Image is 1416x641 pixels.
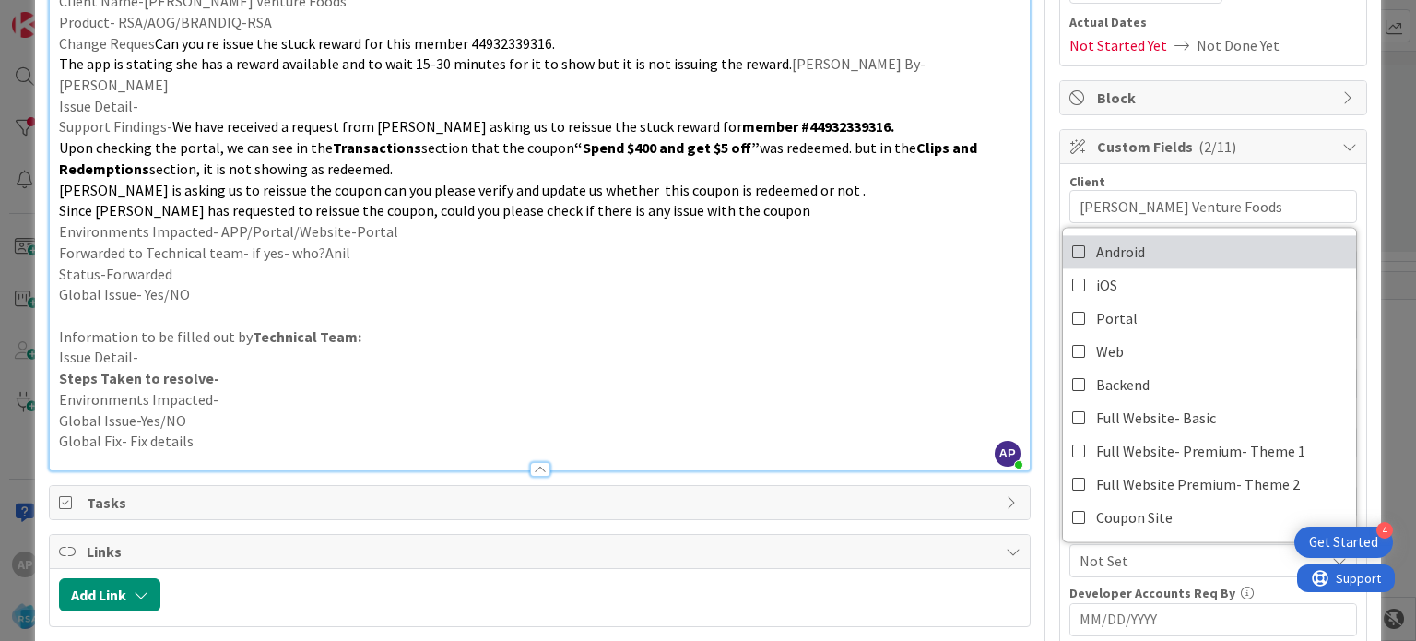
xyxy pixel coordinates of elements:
[59,264,1020,285] p: Status-Forwarded
[1063,235,1356,268] a: Android
[1097,136,1333,158] span: Custom Fields
[760,138,916,157] span: was redeemed. but in the
[1096,338,1124,365] span: Web
[1063,268,1356,302] a: iOS
[59,284,1020,305] p: Global Issue- Yes/NO
[1063,335,1356,368] a: Web
[59,138,980,178] strong: Clips and Redemptions
[1063,368,1356,401] a: Backend
[59,96,1020,117] p: Issue Detail-
[1096,304,1138,332] span: Portal
[1069,587,1357,599] div: Developer Accounts Req By
[59,181,866,199] span: [PERSON_NAME] is asking us to reissue the coupon can you please verify and update us whether this...
[742,117,894,136] strong: member #44932339316.
[39,3,84,25] span: Support
[1096,437,1305,465] span: Full Website- Premium- Theme 1
[1063,434,1356,468] a: Full Website- Premium- Theme 1
[1198,137,1236,156] span: ( 2/11 )
[1294,527,1393,558] div: Open Get Started checklist, remaining modules: 4
[1376,522,1393,539] div: 4
[1063,401,1356,434] a: Full Website- Basic
[333,138,421,157] strong: Transactions
[1080,550,1325,572] span: Not Set
[1096,238,1145,266] span: Android
[59,138,333,157] span: Upon checking the portal, we can see in the
[59,369,219,387] strong: Steps Taken to resolve-
[1069,173,1105,190] label: Client
[87,492,996,514] span: Tasks
[1309,533,1378,552] div: Get Started
[1096,404,1216,432] span: Full Website- Basic
[155,34,555,53] span: Can you re issue the stuck reward for this member 44932339316.
[59,116,1020,137] p: Support Findings-
[87,540,996,563] span: Links
[1069,34,1167,56] span: Not Started Yet
[1097,87,1333,109] span: Block
[59,33,1020,54] p: Change Reques
[1096,504,1173,531] span: Coupon Site
[1096,470,1300,498] span: Full Website Premium- Theme 2
[1063,302,1356,335] a: Portal
[172,117,742,136] span: We have received a request from [PERSON_NAME] asking us to reissue the stuck reward for
[253,327,361,346] strong: Technical Team:
[1096,271,1117,299] span: iOS
[1063,468,1356,501] a: Full Website Premium- Theme 2
[574,138,760,157] strong: “Spend $400 and get $5 off”
[59,389,1020,410] p: Environments Impacted-
[1080,604,1347,635] input: MM/DD/YYYY
[59,410,1020,432] p: Global Issue-Yes/NO
[59,431,1020,452] p: Global Fix- Fix details
[59,221,1020,243] p: Environments Impacted- APP/Portal/Website-Portal
[995,441,1021,467] span: AP
[59,54,792,73] span: The app is stating she has a reward available and to wait 15-30 minutes for it to show but it is ...
[1063,501,1356,534] a: Coupon Site
[59,12,1020,33] p: Product- RSA/AOG/BRANDIQ-RSA
[59,326,1020,348] p: Information to be filled out by
[421,138,574,157] span: section that the coupon
[59,578,160,611] button: Add Link
[1096,371,1150,398] span: Backend
[59,347,1020,368] p: Issue Detail-
[149,160,393,178] span: section, it is not showing as redeemed.
[59,53,1020,95] p: [PERSON_NAME] By-[PERSON_NAME]
[1069,13,1357,32] span: Actual Dates
[59,243,1020,264] p: Forwarded to Technical team- if yes- who?Anil
[1197,34,1280,56] span: Not Done Yet
[59,201,810,220] span: Since [PERSON_NAME] has requested to reissue the coupon, could you please check if there is any i...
